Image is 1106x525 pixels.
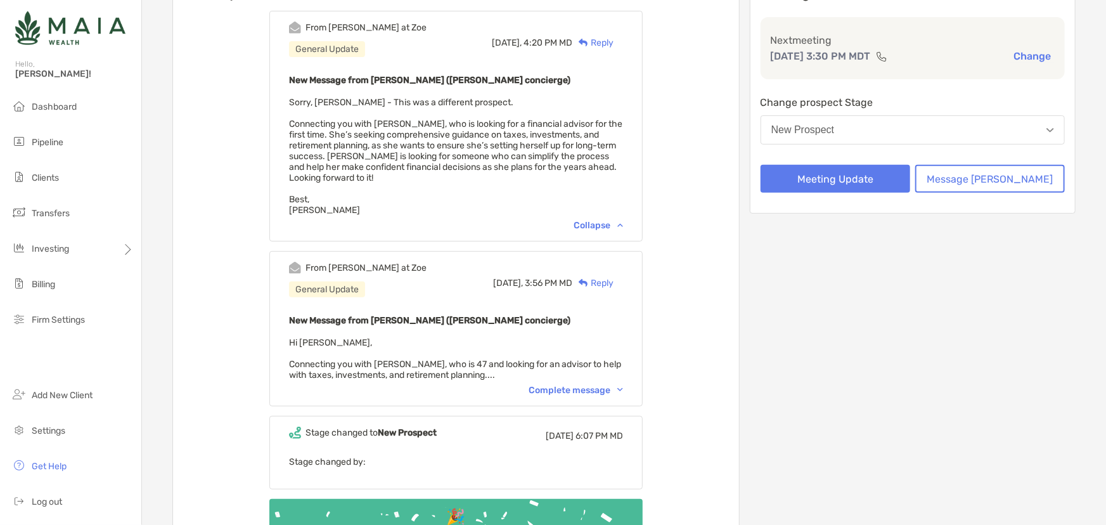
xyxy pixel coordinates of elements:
[289,337,621,380] span: Hi [PERSON_NAME], Connecting you with [PERSON_NAME], who is 47 and looking for an advisor to help...
[524,37,572,48] span: 4:20 PM MD
[915,165,1065,193] button: Message [PERSON_NAME]
[305,262,427,273] div: From [PERSON_NAME] at Zoe
[32,496,62,507] span: Log out
[15,68,134,79] span: [PERSON_NAME]!
[289,262,301,274] img: Event icon
[617,388,623,392] img: Chevron icon
[289,454,623,470] p: Stage changed by:
[771,32,1055,48] p: Next meeting
[771,48,871,64] p: [DATE] 3:30 PM MDT
[579,279,588,287] img: Reply icon
[32,279,55,290] span: Billing
[32,243,69,254] span: Investing
[378,427,437,438] b: New Prospect
[492,37,522,48] span: [DATE],
[15,5,125,51] img: Zoe Logo
[771,124,835,136] div: New Prospect
[1046,128,1054,133] img: Open dropdown arrow
[11,134,27,149] img: pipeline icon
[289,41,365,57] div: General Update
[876,51,887,62] img: communication type
[572,276,614,290] div: Reply
[32,425,65,436] span: Settings
[11,422,27,437] img: settings icon
[617,223,623,227] img: Chevron icon
[289,282,365,297] div: General Update
[11,169,27,185] img: clients icon
[574,220,623,231] div: Collapse
[11,493,27,509] img: logout icon
[761,165,910,193] button: Meeting Update
[289,315,570,326] b: New Message from [PERSON_NAME] ([PERSON_NAME] concierge)
[32,314,85,325] span: Firm Settings
[11,240,27,256] img: investing icon
[525,278,572,288] span: 3:56 PM MD
[572,36,614,49] div: Reply
[761,94,1065,110] p: Change prospect Stage
[493,278,523,288] span: [DATE],
[11,458,27,473] img: get-help icon
[289,75,570,86] b: New Message from [PERSON_NAME] ([PERSON_NAME] concierge)
[579,39,588,47] img: Reply icon
[546,431,574,441] span: [DATE]
[289,427,301,439] img: Event icon
[32,172,59,183] span: Clients
[289,97,622,216] span: Sorry, [PERSON_NAME] - This was a different prospect. Connecting you with [PERSON_NAME], who is l...
[305,22,427,33] div: From [PERSON_NAME] at Zoe
[11,387,27,402] img: add_new_client icon
[11,98,27,113] img: dashboard icon
[32,390,93,401] span: Add New Client
[32,208,70,219] span: Transfers
[529,385,623,396] div: Complete message
[761,115,1065,145] button: New Prospect
[32,101,77,112] span: Dashboard
[576,431,623,441] span: 6:07 PM MD
[11,311,27,327] img: firm-settings icon
[32,137,63,148] span: Pipeline
[289,22,301,34] img: Event icon
[1010,49,1055,63] button: Change
[11,205,27,220] img: transfers icon
[305,427,437,438] div: Stage changed to
[32,461,67,472] span: Get Help
[11,276,27,291] img: billing icon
